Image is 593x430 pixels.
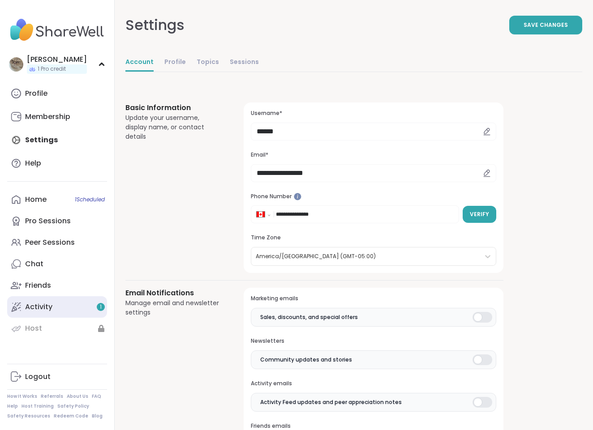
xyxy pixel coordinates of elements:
div: Update your username, display name, or contact details [125,113,222,141]
a: Topics [197,54,219,72]
div: Chat [25,259,43,269]
a: Referrals [41,393,63,400]
a: Host Training [21,403,54,409]
div: [PERSON_NAME] [27,55,87,64]
div: Help [25,158,41,168]
div: Settings [125,14,185,36]
a: Peer Sessions [7,232,107,253]
span: 1 Pro credit [38,65,66,73]
div: Friends [25,281,51,290]
h3: Username* [251,110,496,117]
iframe: Spotlight [294,193,301,200]
a: Help [7,403,18,409]
button: Verify [463,206,496,223]
a: Safety Policy [57,403,89,409]
div: Host [25,324,42,333]
h3: Marketing emails [251,295,496,302]
div: Logout [25,372,51,382]
a: Profile [7,83,107,104]
span: Community updates and stories [260,356,352,364]
div: Peer Sessions [25,238,75,247]
div: Manage email and newsletter settings [125,298,222,317]
a: How It Works [7,393,37,400]
span: Sales, discounts, and special offers [260,313,358,321]
a: About Us [67,393,88,400]
img: odelle [9,57,23,72]
h3: Friends emails [251,422,496,430]
h3: Newsletters [251,337,496,345]
a: Profile [164,54,186,72]
a: Logout [7,366,107,387]
div: Membership [25,112,70,122]
a: Blog [92,413,103,419]
span: 1 Scheduled [75,196,105,203]
div: Profile [25,89,47,98]
a: FAQ [92,393,101,400]
h3: Phone Number [251,193,496,200]
a: Account [125,54,154,72]
button: Save Changes [509,16,582,34]
a: Home1Scheduled [7,189,107,210]
a: Sessions [230,54,259,72]
h3: Email* [251,151,496,159]
a: Chat [7,253,107,275]
a: Pro Sessions [7,210,107,232]
h3: Email Notifications [125,288,222,298]
a: Help [7,153,107,174]
h3: Time Zone [251,234,496,242]
span: Activity Feed updates and peer appreciation notes [260,398,402,406]
h3: Basic Information [125,102,222,113]
a: Host [7,318,107,339]
div: Home [25,195,47,204]
a: Activity1 [7,296,107,318]
img: ShareWell Nav Logo [7,14,107,46]
span: 1 [100,303,102,311]
a: Redeem Code [54,413,88,419]
div: Pro Sessions [25,216,71,226]
a: Friends [7,275,107,296]
span: Save Changes [524,21,568,29]
span: Verify [470,210,489,218]
a: Safety Resources [7,413,50,419]
div: Activity [25,302,52,312]
a: Membership [7,106,107,128]
h3: Activity emails [251,380,496,387]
